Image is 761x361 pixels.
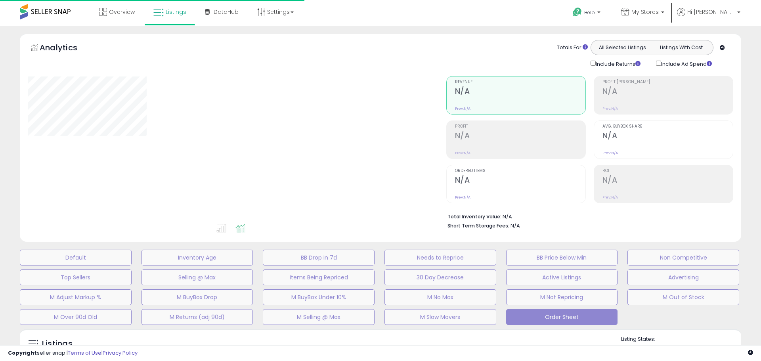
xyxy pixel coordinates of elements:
li: N/A [447,211,727,221]
button: M BuyBox Under 10% [263,289,375,305]
span: Ordered Items [455,169,585,173]
div: seller snap | | [8,350,138,357]
button: M Returns (adj 90d) [141,309,253,325]
small: Prev: N/A [602,195,618,200]
button: M Out of Stock [627,289,739,305]
small: Prev: N/A [602,106,618,111]
h2: N/A [602,176,733,186]
small: Prev: N/A [455,151,470,155]
small: Prev: N/A [455,106,470,111]
small: Prev: N/A [455,195,470,200]
b: Short Term Storage Fees: [447,222,509,229]
span: ROI [602,169,733,173]
b: Total Inventory Value: [447,213,501,220]
span: Profit [455,124,585,129]
span: Hi [PERSON_NAME] [687,8,735,16]
h5: Analytics [40,42,93,55]
button: BB Drop in 7d [263,250,375,265]
button: BB Price Below Min [506,250,618,265]
button: M Adjust Markup % [20,289,132,305]
button: Items Being Repriced [263,269,375,285]
i: Get Help [572,7,582,17]
button: M Over 90d Old [20,309,132,325]
button: Order Sheet [506,309,618,325]
button: 30 Day Decrease [384,269,496,285]
button: M Slow Movers [384,309,496,325]
span: Listings [166,8,186,16]
div: Include Returns [585,59,650,68]
button: Non Competitive [627,250,739,265]
h2: N/A [455,176,585,186]
a: Hi [PERSON_NAME] [677,8,740,26]
button: Inventory Age [141,250,253,265]
span: Profit [PERSON_NAME] [602,80,733,84]
span: Revenue [455,80,585,84]
span: My Stores [631,8,659,16]
button: M BuyBox Drop [141,289,253,305]
button: All Selected Listings [593,42,652,53]
div: Totals For [557,44,588,52]
button: Top Sellers [20,269,132,285]
h2: N/A [455,131,585,142]
button: Advertising [627,269,739,285]
button: Selling @ Max [141,269,253,285]
div: Include Ad Spend [650,59,725,68]
h2: N/A [455,87,585,97]
button: M Selling @ Max [263,309,375,325]
h2: N/A [602,87,733,97]
a: Help [566,1,608,26]
h2: N/A [602,131,733,142]
span: N/A [511,222,520,229]
span: Help [584,9,595,16]
button: Needs to Reprice [384,250,496,265]
small: Prev: N/A [602,151,618,155]
span: Avg. Buybox Share [602,124,733,129]
span: Overview [109,8,135,16]
button: Listings With Cost [652,42,711,53]
button: Default [20,250,132,265]
button: M Not Repricing [506,289,618,305]
button: Active Listings [506,269,618,285]
span: DataHub [214,8,239,16]
strong: Copyright [8,349,37,357]
button: M No Max [384,289,496,305]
